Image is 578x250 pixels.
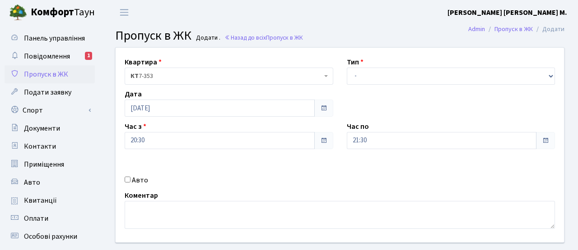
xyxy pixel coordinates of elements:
a: Контакти [5,137,95,155]
span: Квитанції [24,195,57,205]
img: logo.png [9,4,27,22]
small: Додати . [194,34,220,42]
span: <b>КТ</b>&nbsp;&nbsp;&nbsp;&nbsp;7-353 [131,72,322,81]
span: Панель управління [24,33,85,43]
a: Повідомлення1 [5,47,95,65]
span: Особові рахунки [24,232,77,241]
label: Авто [132,175,148,186]
a: Спорт [5,101,95,119]
a: Подати заявку [5,83,95,101]
b: Комфорт [31,5,74,19]
a: [PERSON_NAME] [PERSON_NAME] М. [447,7,567,18]
a: Документи [5,119,95,137]
label: Коментар [125,190,158,201]
a: Admin [468,24,485,34]
span: <b>КТ</b>&nbsp;&nbsp;&nbsp;&nbsp;7-353 [125,68,333,85]
div: 1 [85,52,92,60]
button: Переключити навігацію [113,5,135,20]
label: Квартира [125,57,162,68]
label: Час з [125,121,146,132]
span: Контакти [24,141,56,151]
span: Подати заявку [24,87,71,97]
label: Тип [347,57,364,68]
span: Пропуск в ЖК [24,69,68,79]
label: Час по [347,121,369,132]
a: Приміщення [5,155,95,173]
a: Особові рахунки [5,227,95,245]
a: Квитанції [5,191,95,209]
span: Пропуск в ЖК [266,33,303,42]
a: Авто [5,173,95,191]
a: Назад до всіхПропуск в ЖК [224,33,303,42]
span: Авто [24,177,40,187]
span: Повідомлення [24,51,70,61]
span: Приміщення [24,159,64,169]
b: КТ [131,72,139,81]
span: Оплати [24,214,48,223]
a: Пропуск в ЖК [5,65,95,83]
label: Дата [125,89,142,100]
span: Документи [24,123,60,133]
a: Панель управління [5,29,95,47]
li: Додати [533,24,564,34]
span: Пропуск в ЖК [115,27,191,45]
nav: breadcrumb [455,20,578,39]
a: Пропуск в ЖК [494,24,533,34]
b: [PERSON_NAME] [PERSON_NAME] М. [447,8,567,18]
span: Таун [31,5,95,20]
a: Оплати [5,209,95,227]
